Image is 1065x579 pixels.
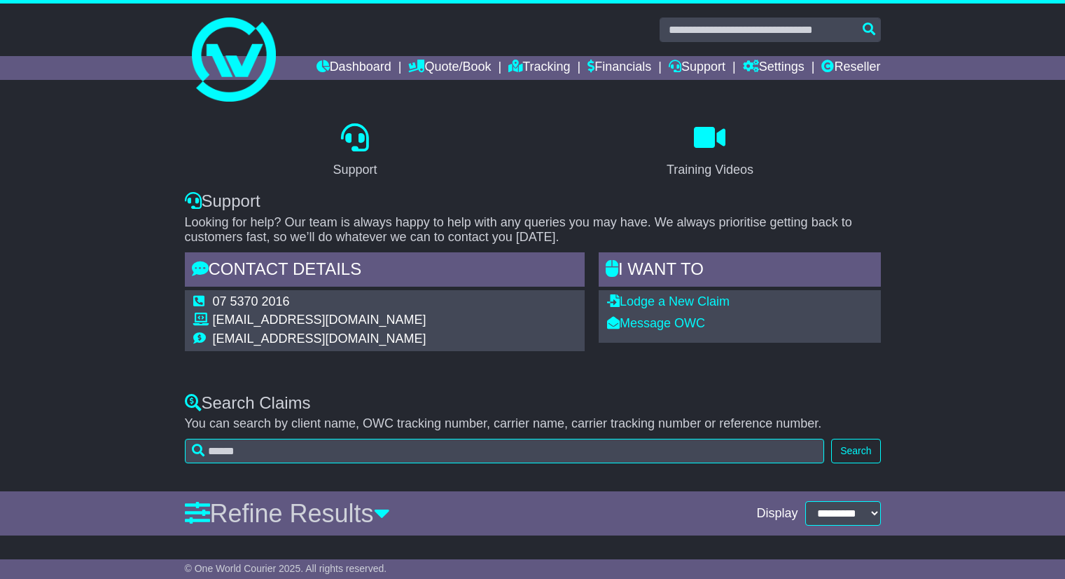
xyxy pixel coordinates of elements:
[667,161,753,179] div: Training Videos
[408,56,491,80] a: Quote/Book
[185,563,387,574] span: © One World Courier 2025. All rights reserved.
[821,56,880,80] a: Reseller
[213,294,426,313] td: 07 5370 2016
[831,439,880,463] button: Search
[185,252,585,290] div: Contact Details
[185,499,390,528] a: Refine Results
[185,215,881,245] p: Looking for help? Our team is always happy to help with any queries you may have. We always prior...
[756,506,798,522] span: Display
[607,294,730,308] a: Lodge a New Claim
[587,56,651,80] a: Financials
[185,191,881,212] div: Support
[743,56,805,80] a: Settings
[185,416,881,432] p: You can search by client name, OWC tracking number, carrier name, carrier tracking number or refe...
[213,313,426,332] td: [EMAIL_ADDRESS][DOMAIN_NAME]
[599,252,881,290] div: I WANT to
[316,56,391,80] a: Dashboard
[657,118,763,184] a: Training Videos
[607,316,705,330] a: Message OWC
[213,332,426,347] td: [EMAIL_ADDRESS][DOMAIN_NAME]
[333,161,377,179] div: Support
[669,56,725,80] a: Support
[323,118,386,184] a: Support
[185,393,881,414] div: Search Claims
[508,56,570,80] a: Tracking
